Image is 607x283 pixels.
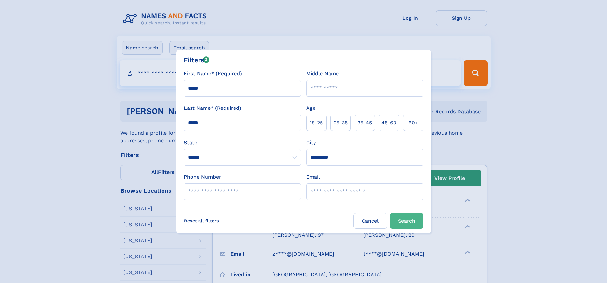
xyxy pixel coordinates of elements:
[390,213,423,229] button: Search
[306,139,316,146] label: City
[184,139,301,146] label: State
[184,173,221,181] label: Phone Number
[184,55,210,65] div: Filters
[310,119,323,127] span: 18‑25
[180,213,223,228] label: Reset all filters
[334,119,348,127] span: 25‑35
[358,119,372,127] span: 35‑45
[306,173,320,181] label: Email
[184,104,241,112] label: Last Name* (Required)
[408,119,418,127] span: 60+
[381,119,396,127] span: 45‑60
[306,104,315,112] label: Age
[184,70,242,78] label: First Name* (Required)
[306,70,339,78] label: Middle Name
[353,213,387,229] label: Cancel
